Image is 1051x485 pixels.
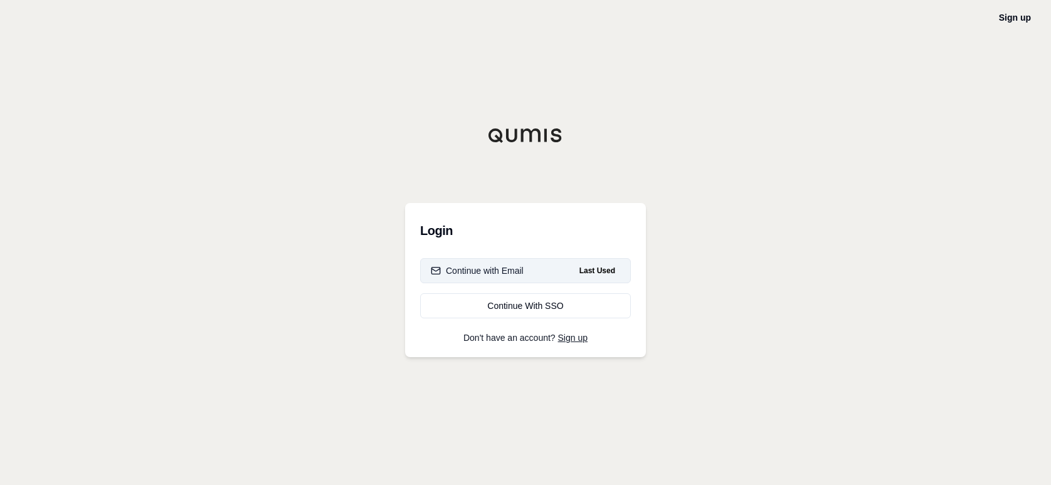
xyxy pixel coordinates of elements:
[999,13,1031,23] a: Sign up
[420,293,631,318] a: Continue With SSO
[420,333,631,342] p: Don't have an account?
[431,264,524,277] div: Continue with Email
[420,258,631,283] button: Continue with EmailLast Used
[574,263,620,278] span: Last Used
[488,128,563,143] img: Qumis
[420,218,631,243] h3: Login
[431,300,620,312] div: Continue With SSO
[558,333,588,343] a: Sign up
